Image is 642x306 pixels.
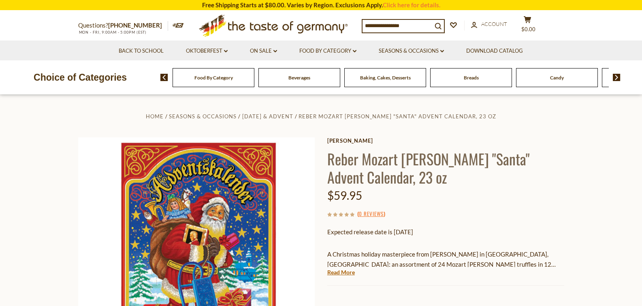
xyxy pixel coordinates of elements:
[78,20,168,31] p: Questions?
[516,16,540,36] button: $0.00
[359,210,384,218] a: 0 Reviews
[464,75,479,81] a: Breads
[550,75,564,81] a: Candy
[379,47,444,56] a: Seasons & Occasions
[383,1,440,9] a: Click here for details.
[250,47,277,56] a: On Sale
[299,47,356,56] a: Food By Category
[242,113,293,120] a: [DATE] & Advent
[521,26,535,32] span: $0.00
[186,47,228,56] a: Oktoberfest
[613,74,621,81] img: next arrow
[78,30,147,34] span: MON - FRI, 9:00AM - 5:00PM (EST)
[299,113,496,120] a: Reber Mozart [PERSON_NAME] "Santa" Advent Calendar, 23 oz
[108,21,162,29] a: [PHONE_NUMBER]
[327,188,362,202] span: $59.95
[327,249,564,270] p: A Christmas holiday masterpiece from [PERSON_NAME] in [GEOGRAPHIC_DATA], [GEOGRAPHIC_DATA]: an as...
[160,74,168,81] img: previous arrow
[357,210,385,218] span: ( )
[327,268,355,276] a: Read More
[466,47,523,56] a: Download Catalog
[169,113,237,120] a: Seasons & Occasions
[327,227,564,237] p: Expected release date is [DATE]
[288,75,310,81] a: Beverages
[146,113,164,120] a: Home
[360,75,411,81] a: Baking, Cakes, Desserts
[119,47,164,56] a: Back to School
[471,20,507,29] a: Account
[327,137,564,144] a: [PERSON_NAME]
[194,75,233,81] a: Food By Category
[327,150,564,186] h1: Reber Mozart [PERSON_NAME] "Santa" Advent Calendar, 23 oz
[481,21,507,27] span: Account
